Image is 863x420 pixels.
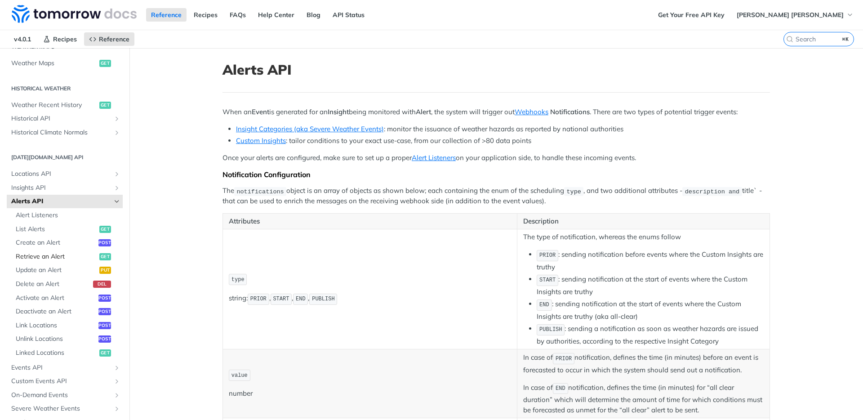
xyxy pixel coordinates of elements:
[236,125,384,133] a: Insight Categories (aka Severe Weather Events)
[222,186,770,206] p: The object is an array of objects as shown below; each containing the enum of the scheduling , an...
[113,392,120,399] button: Show subpages for On-Demand Events
[250,296,267,302] span: PRIOR
[16,349,97,357] span: Linked Locations
[99,35,129,43] span: Reference
[732,8,859,22] button: [PERSON_NAME] [PERSON_NAME]
[11,305,123,318] a: Deactivate an Alertpost
[296,296,306,302] span: END
[98,295,111,302] span: post
[98,239,111,246] span: post
[222,62,770,78] h1: Alerts API
[225,8,251,22] a: FAQs
[84,32,134,46] a: Reference
[99,102,111,109] span: get
[537,249,764,272] li: : sending notification before events where the Custom Insights are truthy
[99,253,111,260] span: get
[231,277,245,283] span: type
[222,153,770,163] p: Once your alerts are configured, make sure to set up a proper on your application side, to handle...
[189,8,222,22] a: Recipes
[11,319,123,332] a: Link Locationspost
[11,170,111,179] span: Locations API
[7,389,123,402] a: On-Demand EventsShow subpages for On-Demand Events
[98,335,111,343] span: post
[537,323,764,346] li: : sending a notification as soon as weather hazards are issued by authorities, according to the r...
[416,107,431,116] strong: Alert
[11,59,97,68] span: Weather Maps
[7,98,123,112] a: Weather Recent Historyget
[16,280,91,289] span: Delete an Alert
[98,322,111,329] span: post
[113,129,120,136] button: Show subpages for Historical Climate Normals
[236,136,286,145] a: Custom Insights
[99,349,111,357] span: get
[11,363,111,372] span: Events API
[229,293,511,306] p: string: , , ,
[16,252,97,261] span: Retrieve an Alert
[515,107,548,116] a: Webhooks
[653,8,730,22] a: Get Your Free API Key
[737,11,844,19] span: [PERSON_NAME] [PERSON_NAME]
[312,296,334,302] span: PUBLISH
[7,57,123,70] a: Weather Mapsget
[523,382,764,416] p: In case of notification, defines the time (in minutes) for “all clear duration” which will determ...
[328,8,369,22] a: API Status
[11,250,123,264] a: Retrieve an Alertget
[539,302,549,308] span: END
[7,112,123,125] a: Historical APIShow subpages for Historical API
[53,35,77,43] span: Recipes
[273,296,289,302] span: START
[11,332,123,346] a: Unlink Locationspost
[16,335,96,344] span: Unlink Locations
[11,236,123,250] a: Create an Alertpost
[786,36,793,43] svg: Search
[7,402,123,416] a: Severe Weather EventsShow subpages for Severe Weather Events
[7,375,123,388] a: Custom Events APIShow subpages for Custom Events API
[11,197,111,206] span: Alerts API
[236,124,770,134] li: : monitor the issuance of weather hazards as reported by national authorities
[98,308,111,315] span: post
[539,252,556,259] span: PRIOR
[539,277,556,283] span: START
[11,391,111,400] span: On-Demand Events
[16,321,96,330] span: Link Locations
[222,170,770,179] div: Notification Configuration
[113,364,120,371] button: Show subpages for Events API
[113,115,120,122] button: Show subpages for Historical API
[685,188,740,195] span: description and
[253,8,299,22] a: Help Center
[16,225,97,234] span: List Alerts
[302,8,325,22] a: Blog
[11,346,123,360] a: Linked Locationsget
[328,107,349,116] strong: Insight
[113,184,120,192] button: Show subpages for Insights API
[229,216,511,227] p: Attributes
[16,211,120,220] span: Alert Listeners
[229,389,511,399] p: number
[537,274,764,297] li: : sending notification at the start of events where the Custom Insights are truthy
[567,188,581,195] span: type
[99,267,111,274] span: put
[11,183,111,192] span: Insights API
[93,281,111,288] span: del
[11,101,97,110] span: Weather Recent History
[11,377,111,386] span: Custom Events API
[539,326,562,333] span: PUBLISH
[11,223,123,236] a: List Alertsget
[7,126,123,139] a: Historical Climate NormalsShow subpages for Historical Climate Normals
[11,277,123,291] a: Delete an Alertdel
[550,107,590,116] strong: Notifications
[11,114,111,123] span: Historical API
[11,264,123,277] a: Update an Alertput
[11,209,123,222] a: Alert Listeners
[16,307,96,316] span: Deactivate an Alert
[7,181,123,195] a: Insights APIShow subpages for Insights API
[840,35,851,44] kbd: ⌘K
[412,153,456,162] a: Alert Listeners
[7,361,123,375] a: Events APIShow subpages for Events API
[236,188,284,195] span: notifications
[16,266,97,275] span: Update an Alert
[231,372,248,379] span: value
[99,60,111,67] span: get
[11,404,111,413] span: Severe Weather Events
[16,294,96,303] span: Activate an Alert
